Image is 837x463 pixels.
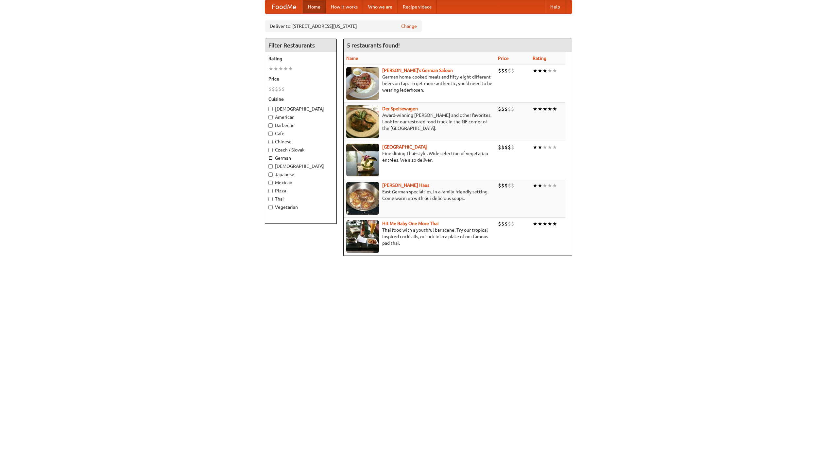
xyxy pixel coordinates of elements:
a: Rating [533,56,546,61]
li: $ [272,85,275,93]
li: $ [511,105,514,113]
img: speisewagen.jpg [346,105,379,138]
li: ★ [268,65,273,72]
li: $ [504,67,508,74]
p: Fine dining Thai-style. Wide selection of vegetarian entrées. We also deliver. [346,150,493,163]
input: German [268,156,273,160]
li: $ [268,85,272,93]
label: German [268,155,333,161]
p: German home-cooked meals and fifty-eight different beers on tap. To get more authentic, you'd nee... [346,74,493,93]
a: Change [401,23,417,29]
input: [DEMOGRAPHIC_DATA] [268,107,273,111]
h5: Rating [268,55,333,62]
li: ★ [278,65,283,72]
li: $ [508,67,511,74]
a: FoodMe [265,0,303,13]
li: ★ [552,220,557,227]
li: ★ [547,182,552,189]
li: ★ [547,67,552,74]
input: Mexican [268,181,273,185]
li: $ [508,144,511,151]
input: Chinese [268,140,273,144]
h4: Filter Restaurants [265,39,336,52]
li: $ [501,67,504,74]
input: Czech / Slovak [268,148,273,152]
li: ★ [538,144,542,151]
li: ★ [533,220,538,227]
li: $ [511,67,514,74]
input: Thai [268,197,273,201]
a: [GEOGRAPHIC_DATA] [382,144,427,150]
a: [PERSON_NAME] Haus [382,183,429,188]
label: Japanese [268,171,333,178]
li: $ [282,85,285,93]
label: Barbecue [268,122,333,129]
li: ★ [542,144,547,151]
li: ★ [533,67,538,74]
input: Japanese [268,172,273,177]
li: ★ [552,144,557,151]
input: Barbecue [268,123,273,128]
li: ★ [273,65,278,72]
div: Deliver to: [STREET_ADDRESS][US_STATE] [265,20,422,32]
a: Der Speisewagen [382,106,418,111]
label: Pizza [268,187,333,194]
li: ★ [533,144,538,151]
li: $ [511,144,514,151]
li: ★ [538,182,542,189]
p: East German specialties, in a family-friendly setting. Come warm up with our delicious soups. [346,188,493,202]
label: Cafe [268,130,333,137]
ng-pluralize: 5 restaurants found! [347,42,400,48]
li: $ [275,85,278,93]
li: ★ [542,220,547,227]
li: ★ [542,182,547,189]
li: ★ [547,144,552,151]
li: $ [498,220,501,227]
input: Cafe [268,132,273,136]
h5: Cuisine [268,96,333,102]
a: Price [498,56,509,61]
li: ★ [538,67,542,74]
label: Chinese [268,138,333,145]
li: ★ [283,65,288,72]
li: ★ [533,182,538,189]
label: Vegetarian [268,204,333,210]
li: $ [501,105,504,113]
li: $ [278,85,282,93]
a: Who we are [363,0,398,13]
li: ★ [538,105,542,113]
li: $ [508,182,511,189]
li: $ [498,67,501,74]
a: How it works [326,0,363,13]
li: ★ [552,67,557,74]
a: [PERSON_NAME]'s German Saloon [382,68,453,73]
input: Vegetarian [268,205,273,209]
h5: Price [268,76,333,82]
label: [DEMOGRAPHIC_DATA] [268,163,333,169]
li: $ [498,144,501,151]
img: esthers.jpg [346,67,379,100]
li: $ [504,220,508,227]
li: $ [498,182,501,189]
li: ★ [552,105,557,113]
a: Hit Me Baby One More Thai [382,221,439,226]
img: kohlhaus.jpg [346,182,379,215]
input: Pizza [268,189,273,193]
li: $ [504,182,508,189]
li: $ [498,105,501,113]
img: babythai.jpg [346,220,379,253]
li: ★ [288,65,293,72]
li: $ [501,220,504,227]
li: $ [501,144,504,151]
p: Thai food with a youthful bar scene. Try our tropical inspired cocktails, or tuck into a plate of... [346,227,493,246]
li: $ [508,220,511,227]
li: ★ [552,182,557,189]
li: ★ [542,67,547,74]
input: [DEMOGRAPHIC_DATA] [268,164,273,169]
li: ★ [547,105,552,113]
li: ★ [538,220,542,227]
li: $ [501,182,504,189]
